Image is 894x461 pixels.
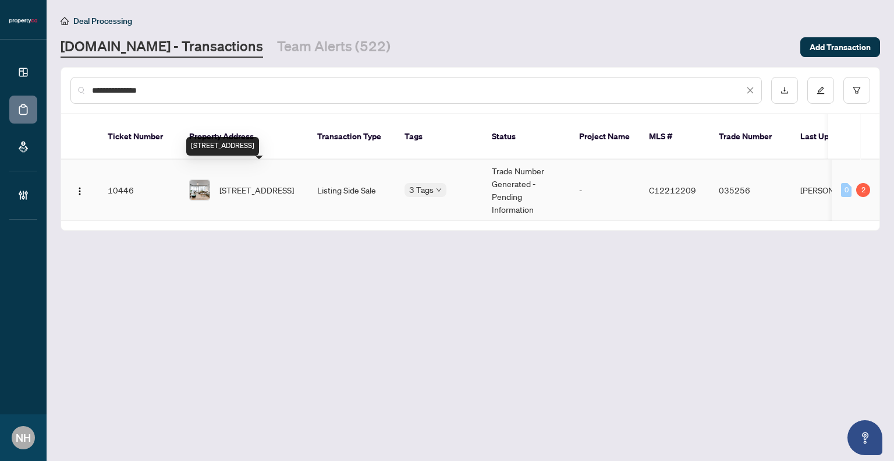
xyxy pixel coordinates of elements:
[856,183,870,197] div: 2
[843,77,870,104] button: filter
[841,183,852,197] div: 0
[190,180,210,200] img: thumbnail-img
[483,114,570,160] th: Status
[219,184,294,196] span: [STREET_ADDRESS]
[709,114,791,160] th: Trade Number
[640,114,709,160] th: MLS #
[853,86,861,94] span: filter
[807,77,834,104] button: edit
[61,17,69,25] span: home
[409,183,434,196] span: 3 Tags
[800,37,880,57] button: Add Transaction
[810,38,871,57] span: Add Transaction
[73,16,132,26] span: Deal Processing
[781,86,789,94] span: download
[570,160,640,221] td: -
[16,430,31,446] span: NH
[791,160,878,221] td: [PERSON_NAME]
[9,17,37,24] img: logo
[649,185,696,195] span: C12212209
[277,37,391,58] a: Team Alerts (522)
[395,114,483,160] th: Tags
[746,86,754,94] span: close
[98,114,180,160] th: Ticket Number
[75,186,84,196] img: Logo
[98,160,180,221] td: 10446
[817,86,825,94] span: edit
[847,420,882,455] button: Open asap
[771,77,798,104] button: download
[61,37,263,58] a: [DOMAIN_NAME] - Transactions
[70,181,89,199] button: Logo
[186,137,259,156] div: [STREET_ADDRESS]
[709,160,791,221] td: 035256
[308,160,395,221] td: Listing Side Sale
[791,114,878,160] th: Last Updated By
[483,160,570,221] td: Trade Number Generated - Pending Information
[180,114,308,160] th: Property Address
[308,114,395,160] th: Transaction Type
[570,114,640,160] th: Project Name
[436,187,442,193] span: down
